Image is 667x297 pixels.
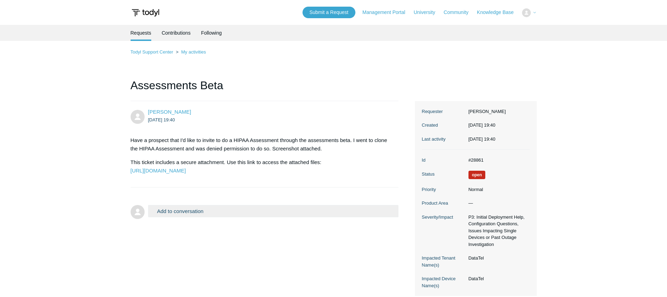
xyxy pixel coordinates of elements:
a: My activities [181,49,206,55]
a: Community [444,9,475,16]
time: 2025-10-10T19:40:54Z [148,117,175,122]
a: Management Portal [362,9,412,16]
dd: [PERSON_NAME] [465,108,530,115]
dd: — [465,200,530,207]
dd: Normal [465,186,530,193]
span: Chad Baker [148,109,191,115]
dt: Impacted Device Name(s) [422,275,465,289]
a: Knowledge Base [477,9,521,16]
time: 2025-10-10T19:40:54+00:00 [468,122,495,128]
li: My activities [174,49,206,55]
li: Todyl Support Center [131,49,175,55]
dt: Id [422,157,465,164]
button: Add to conversation [148,205,399,217]
dd: #28861 [465,157,530,164]
dt: Impacted Tenant Name(s) [422,255,465,268]
dt: Created [422,122,465,129]
p: This ticket includes a secure attachment. Use this link to access the attached files: [131,158,392,175]
a: Submit a Request [303,7,355,18]
dt: Status [422,171,465,178]
a: Contributions [162,25,191,41]
dd: P3: Initial Deployment Help, Configuration Questions, Issues Impacting Single Devices or Past Out... [465,214,530,248]
h1: Assessments Beta [131,77,399,101]
dt: Last activity [422,136,465,143]
span: We are working on a response for you [468,171,486,179]
dt: Product Area [422,200,465,207]
a: [PERSON_NAME] [148,109,191,115]
dt: Severity/Impact [422,214,465,221]
time: 2025-10-10T19:40:54+00:00 [468,136,495,142]
dt: Requester [422,108,465,115]
dd: DataTel [465,255,530,262]
dd: DataTel [465,275,530,282]
a: [URL][DOMAIN_NAME] [131,168,186,174]
a: Following [201,25,222,41]
p: Have a prospect that I'd like to invite to do a HIPAA Assessment through the assessments beta. I ... [131,136,392,153]
a: Todyl Support Center [131,49,173,55]
dt: Priority [422,186,465,193]
img: Todyl Support Center Help Center home page [131,6,160,19]
a: University [414,9,442,16]
li: Requests [131,25,151,41]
